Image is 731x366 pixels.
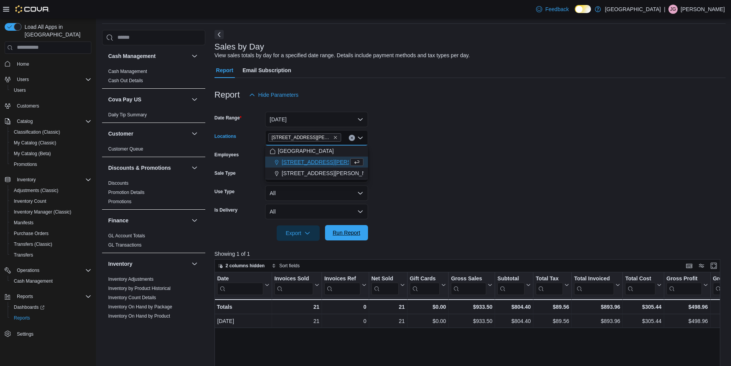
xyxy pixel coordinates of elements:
[11,277,56,286] a: Cash Management
[8,239,94,250] button: Transfers (Classic)
[217,316,269,326] div: [DATE]
[11,128,91,137] span: Classification (Classic)
[21,23,91,38] span: Load All Apps in [GEOGRAPHIC_DATA]
[625,302,661,311] div: $305.44
[11,277,91,286] span: Cash Management
[11,197,91,206] span: Inventory Count
[409,275,446,295] button: Gift Cards
[2,328,94,339] button: Settings
[14,140,56,146] span: My Catalog (Classic)
[409,302,446,311] div: $0.00
[265,157,368,168] button: [STREET_ADDRESS][PERSON_NAME]
[17,61,29,67] span: Home
[14,75,91,84] span: Users
[108,260,188,268] button: Inventory
[190,129,199,138] button: Customer
[8,228,94,239] button: Purchase Orders
[108,199,132,205] span: Promotions
[536,316,569,326] div: $89.56
[11,303,91,312] span: Dashboards
[216,63,233,78] span: Report
[451,275,486,282] div: Gross Sales
[324,302,366,311] div: 0
[2,291,94,302] button: Reports
[451,275,486,295] div: Gross Sales
[108,96,188,103] button: Cova Pay US
[108,146,143,152] a: Customer Queue
[451,302,492,311] div: $933.50
[533,2,572,17] a: Feedback
[536,275,563,282] div: Total Tax
[274,275,319,295] button: Invoices Sold
[14,252,33,258] span: Transfers
[108,78,143,84] span: Cash Out Details
[17,103,39,109] span: Customers
[625,275,661,295] button: Total Cost
[324,275,360,295] div: Invoices Ref
[282,158,379,166] span: [STREET_ADDRESS][PERSON_NAME]
[605,5,661,14] p: [GEOGRAPHIC_DATA]
[371,302,404,311] div: 21
[277,225,320,241] button: Export
[11,138,91,147] span: My Catalog (Classic)
[14,230,49,237] span: Purchase Orders
[14,292,36,301] button: Reports
[11,138,59,147] a: My Catalog (Classic)
[11,218,91,227] span: Manifests
[2,74,94,85] button: Users
[215,90,240,99] h3: Report
[11,186,61,195] a: Adjustments (Classic)
[371,275,404,295] button: Net Sold
[497,275,525,295] div: Subtotal
[11,149,91,158] span: My Catalog (Beta)
[349,135,355,141] button: Clear input
[451,316,492,326] div: $933.50
[8,207,94,217] button: Inventory Manager (Classic)
[667,316,708,326] div: $498.96
[2,174,94,185] button: Inventory
[190,95,199,104] button: Cova Pay US
[217,275,263,282] div: Date
[574,275,614,295] div: Total Invoiced
[268,133,341,142] span: 1165 McNutt Road
[14,278,53,284] span: Cash Management
[14,175,91,184] span: Inventory
[215,30,224,39] button: Next
[371,316,405,326] div: 21
[8,302,94,313] a: Dashboards
[108,260,132,268] h3: Inventory
[15,5,50,13] img: Cova
[108,181,129,186] a: Discounts
[215,250,726,258] p: Showing 1 of 1
[11,240,91,249] span: Transfers (Classic)
[14,60,32,69] a: Home
[108,313,170,319] span: Inventory On Hand by Product
[108,233,145,239] span: GL Account Totals
[269,261,303,270] button: Sort fields
[108,295,156,301] span: Inventory Count Details
[17,293,33,300] span: Reports
[14,175,39,184] button: Inventory
[215,261,268,270] button: 2 columns hidden
[17,267,40,273] span: Operations
[14,241,52,247] span: Transfers (Classic)
[357,135,363,141] button: Close list of options
[11,229,91,238] span: Purchase Orders
[108,130,188,137] button: Customer
[8,127,94,137] button: Classification (Classic)
[215,207,238,213] label: Is Delivery
[5,55,91,359] nav: Complex example
[667,275,702,295] div: Gross Profit
[2,116,94,127] button: Catalog
[325,225,368,240] button: Run Report
[243,63,291,78] span: Email Subscription
[14,292,91,301] span: Reports
[574,275,614,282] div: Total Invoiced
[11,128,63,137] a: Classification (Classic)
[215,189,234,195] label: Use Type
[8,85,94,96] button: Users
[14,220,33,226] span: Manifests
[371,275,398,282] div: Net Sold
[17,76,29,83] span: Users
